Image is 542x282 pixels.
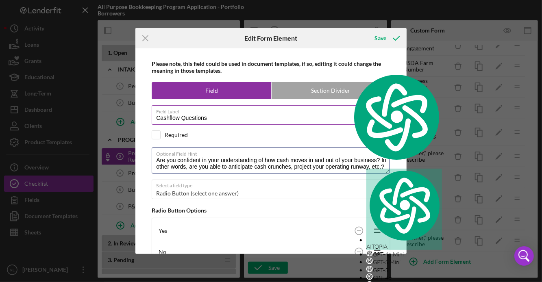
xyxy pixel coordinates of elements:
div: GPT-4o Mini [366,250,442,258]
b: Please note, this field could be used in document templates, if so, editing it could change the m... [152,60,381,74]
div: Open Intercom Messenger [514,246,534,266]
div: Save [374,30,386,46]
img: logo.svg [366,169,442,242]
img: gpt-black.svg [366,273,373,280]
label: Field [152,82,271,99]
div: GPT-5 Mini [366,258,442,265]
img: logo.svg [350,72,442,162]
div: GPT-5 [366,266,442,273]
img: gpt-black.svg [366,250,373,256]
div: Yes [159,228,351,234]
label: Field Label [156,106,390,115]
h6: Edit Form Element [245,35,298,42]
div: GPT-4o [366,273,442,281]
label: Section Divider [272,82,390,99]
div: No [159,249,351,255]
div: Radio Button (select one answer) [156,190,239,197]
button: Save [366,30,407,46]
b: Radio Button Options [152,207,207,214]
body: Rich Text Area. Press ALT-0 for help. [7,7,111,52]
img: gpt-black.svg [366,258,373,264]
div: AITOPIA [366,169,442,250]
label: Optional Field Hint [156,148,390,157]
div: Please answer the following questions to help us confirm your eligibility and determine if the Al... [7,7,111,52]
textarea: Are you confident in your understanding of how cash moves in and out of your business? In other w... [152,148,390,174]
div: Required [165,132,188,138]
img: gpt-black.svg [366,266,373,272]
